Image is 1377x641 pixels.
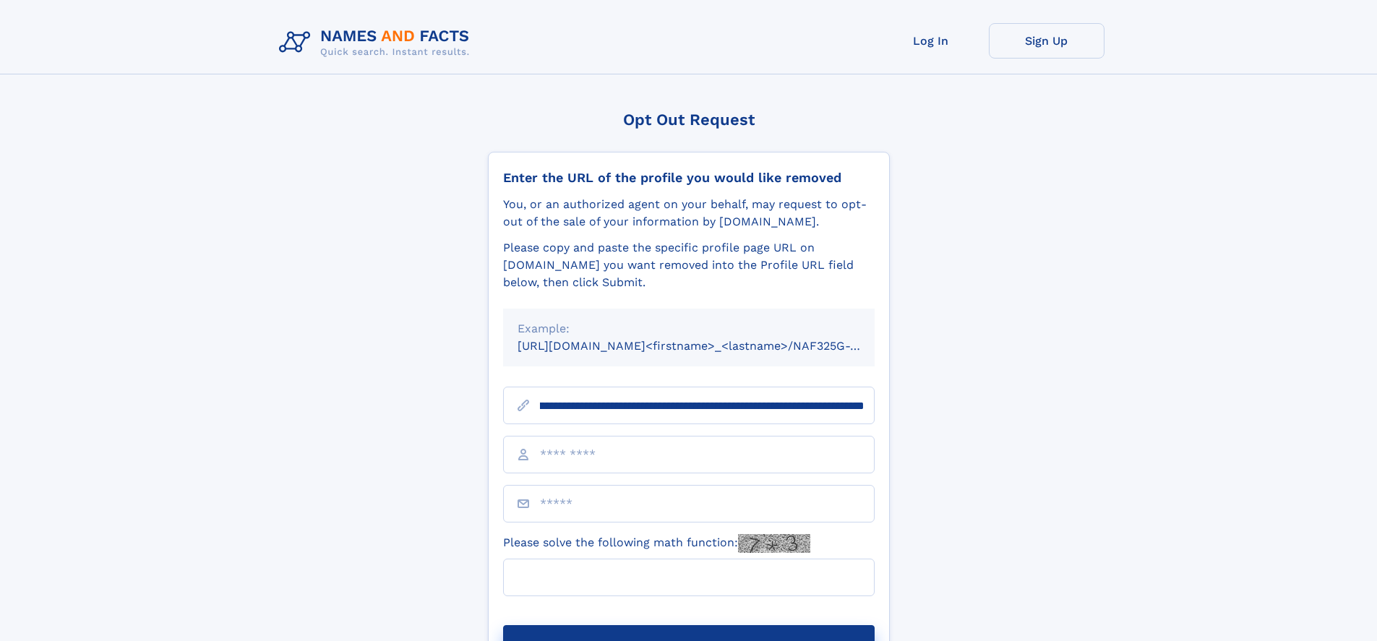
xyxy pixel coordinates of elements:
[518,339,902,353] small: [URL][DOMAIN_NAME]<firstname>_<lastname>/NAF325G-xxxxxxxx
[503,239,875,291] div: Please copy and paste the specific profile page URL on [DOMAIN_NAME] you want removed into the Pr...
[503,170,875,186] div: Enter the URL of the profile you would like removed
[273,23,481,62] img: Logo Names and Facts
[503,196,875,231] div: You, or an authorized agent on your behalf, may request to opt-out of the sale of your informatio...
[873,23,989,59] a: Log In
[518,320,860,337] div: Example:
[488,111,890,129] div: Opt Out Request
[503,534,810,553] label: Please solve the following math function:
[989,23,1104,59] a: Sign Up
